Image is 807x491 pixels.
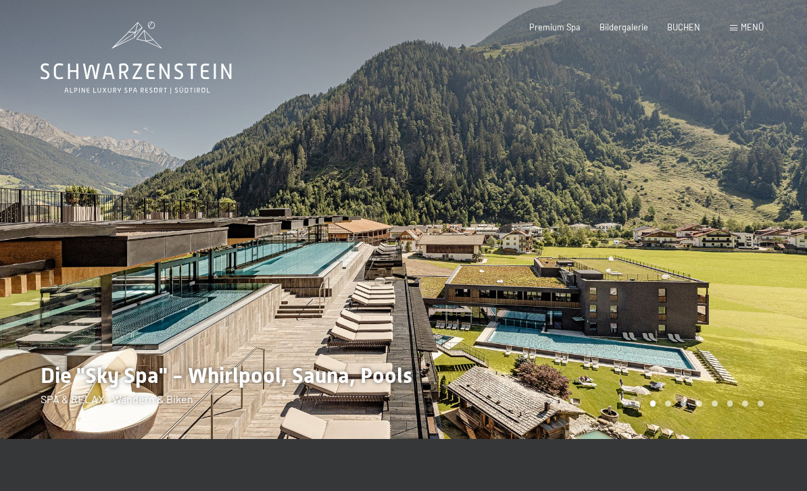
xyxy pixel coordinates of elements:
[741,22,764,32] span: Menü
[758,400,764,407] div: Carousel Page 8
[650,400,656,407] div: Carousel Page 1 (Current Slide)
[712,400,718,407] div: Carousel Page 5
[667,22,700,32] a: BUCHEN
[665,400,671,407] div: Carousel Page 2
[645,400,764,407] div: Carousel Pagination
[696,400,702,407] div: Carousel Page 4
[600,22,648,32] a: Bildergalerie
[727,400,733,407] div: Carousel Page 6
[681,400,687,407] div: Carousel Page 3
[742,400,748,407] div: Carousel Page 7
[529,22,581,32] a: Premium Spa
